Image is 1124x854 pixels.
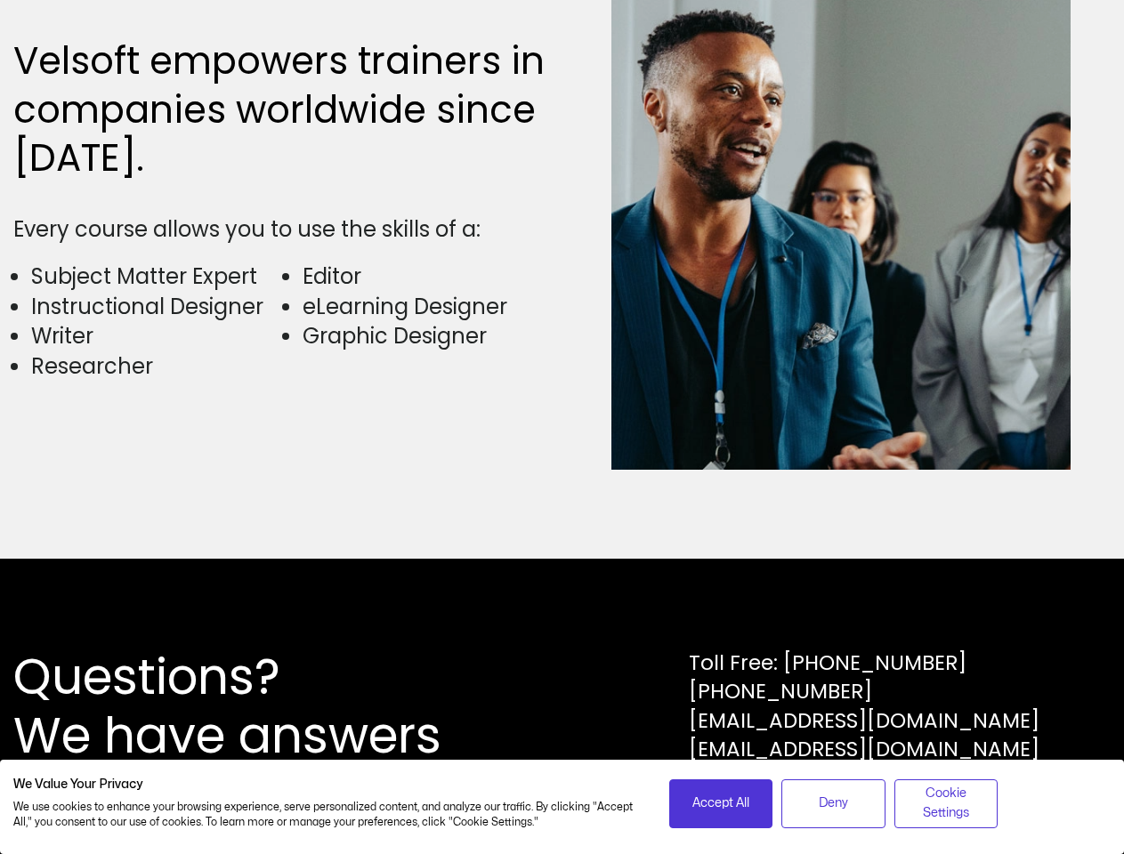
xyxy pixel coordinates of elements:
li: Subject Matter Expert [31,262,281,292]
li: Graphic Designer [303,321,553,351]
button: Deny all cookies [781,779,885,828]
li: Instructional Designer [31,292,281,322]
span: Accept All [692,794,749,813]
div: Toll Free: [PHONE_NUMBER] [PHONE_NUMBER] [EMAIL_ADDRESS][DOMAIN_NAME] [EMAIL_ADDRESS][DOMAIN_NAME] [689,649,1039,763]
button: Accept all cookies [669,779,773,828]
h2: Velsoft empowers trainers in companies worldwide since [DATE]. [13,37,554,183]
li: eLearning Designer [303,292,553,322]
span: Cookie Settings [906,784,987,824]
p: We use cookies to enhance your browsing experience, serve personalized content, and analyze our t... [13,800,643,830]
h2: We Value Your Privacy [13,777,643,793]
li: Editor [303,262,553,292]
li: Writer [31,321,281,351]
span: Deny [819,794,848,813]
div: Every course allows you to use the skills of a: [13,214,554,245]
button: Adjust cookie preferences [894,779,999,828]
li: Researcher [31,351,281,382]
h2: Questions? We have answers [13,648,505,765]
